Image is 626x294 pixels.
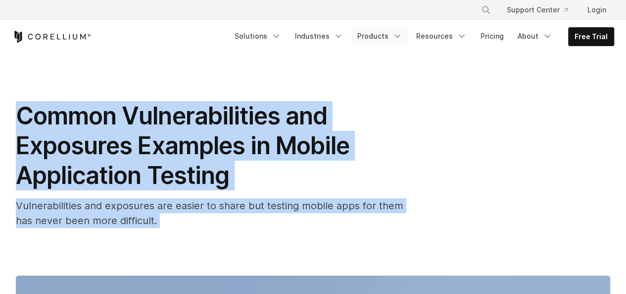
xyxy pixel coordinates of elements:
a: Solutions [229,27,287,45]
button: Search [477,1,495,19]
a: Free Trial [569,28,614,46]
a: Pricing [475,27,510,45]
a: Industries [289,27,349,45]
div: Navigation Menu [229,27,614,46]
a: Login [579,1,614,19]
a: Support Center [499,1,576,19]
a: Products [351,27,408,45]
span: Common Vulnerabilities and Exposures Examples in Mobile Application Testing [16,101,349,190]
div: Navigation Menu [469,1,614,19]
span: Vulnerabilities and exposures are easier to share but testing mobile apps for them has never been... [16,200,403,227]
a: Resources [410,27,473,45]
a: Corellium Home [12,31,91,43]
a: About [512,27,558,45]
